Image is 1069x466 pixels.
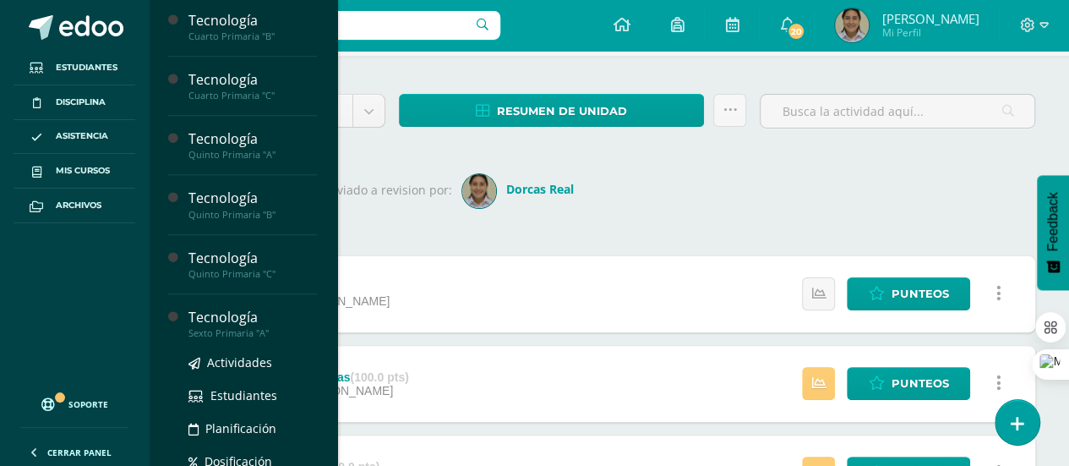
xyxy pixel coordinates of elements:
[188,268,317,280] div: Quinto Primaria "C"
[847,367,970,400] a: Punteos
[506,181,574,197] strong: Dorcas Real
[399,94,704,127] a: Resumen de unidad
[188,189,317,220] a: TecnologíaQuinto Primaria "B"
[210,387,277,403] span: Estudiantes
[14,120,135,155] a: Asistencia
[188,11,317,30] div: Tecnología
[188,249,317,280] a: TecnologíaQuinto Primaria "C"
[188,70,317,90] div: Tecnología
[847,277,970,310] a: Punteos
[188,70,317,101] a: TecnologíaCuarto Primaria "C"
[892,278,948,310] span: Punteos
[56,199,101,212] span: Archivos
[188,189,317,208] div: Tecnología
[188,308,317,339] a: TecnologíaSexto Primaria "A"
[892,368,948,399] span: Punteos
[14,154,135,189] a: Mis cursos
[188,308,317,327] div: Tecnología
[188,327,317,339] div: Sexto Primaria "A"
[188,129,317,149] div: Tecnología
[188,386,317,405] a: Estudiantes
[14,189,135,223] a: Archivos
[881,10,979,27] span: [PERSON_NAME]
[207,354,272,370] span: Actividades
[56,164,110,178] span: Mis cursos
[350,370,408,384] strong: (100.0 pts)
[56,96,106,109] span: Disciplina
[188,353,317,372] a: Actividades
[787,22,805,41] span: 20
[56,61,117,74] span: Estudiantes
[188,419,317,438] a: Planificación
[835,8,869,42] img: 56e1c66c96ea4a18a96a9e83ec61479c.png
[462,181,581,197] a: Dorcas Real
[1045,192,1061,251] span: Feedback
[14,51,135,85] a: Estudiantes
[323,181,452,197] span: Enviado a revision por:
[462,174,496,208] img: 1f1edcce43ee9be68371ae2d181765ad.png
[188,209,317,221] div: Quinto Primaria "B"
[68,398,108,410] span: Soporte
[188,249,317,268] div: Tecnología
[188,30,317,42] div: Cuarto Primaria "B"
[761,95,1034,128] input: Busca la actividad aquí...
[497,96,627,127] span: Resumen de unidad
[56,129,108,143] span: Asistencia
[205,420,276,436] span: Planificación
[1037,175,1069,290] button: Feedback - Mostrar encuesta
[188,11,317,42] a: TecnologíaCuarto Primaria "B"
[881,25,979,40] span: Mi Perfil
[188,90,317,101] div: Cuarto Primaria "C"
[20,381,128,423] a: Soporte
[47,447,112,458] span: Cerrar panel
[188,149,317,161] div: Quinto Primaria "A"
[14,85,135,120] a: Disciplina
[188,129,317,161] a: TecnologíaQuinto Primaria "A"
